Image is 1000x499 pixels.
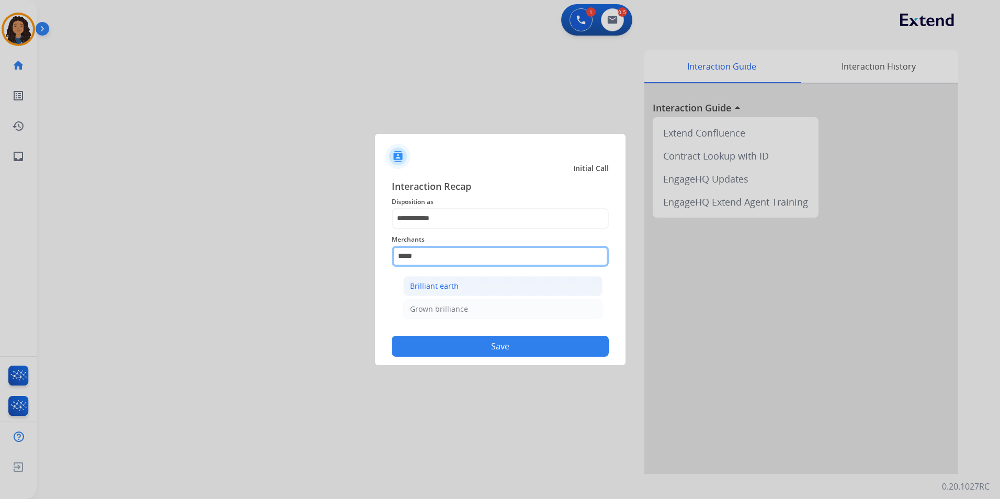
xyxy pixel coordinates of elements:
span: Initial Call [573,163,609,174]
span: Interaction Recap [392,179,609,196]
span: Merchants [392,233,609,246]
button: Save [392,336,609,357]
img: contactIcon [385,144,411,169]
div: Brilliant earth [410,281,459,291]
span: Disposition as [392,196,609,208]
div: Grown brilliance [410,304,468,314]
p: 0.20.1027RC [942,480,990,493]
